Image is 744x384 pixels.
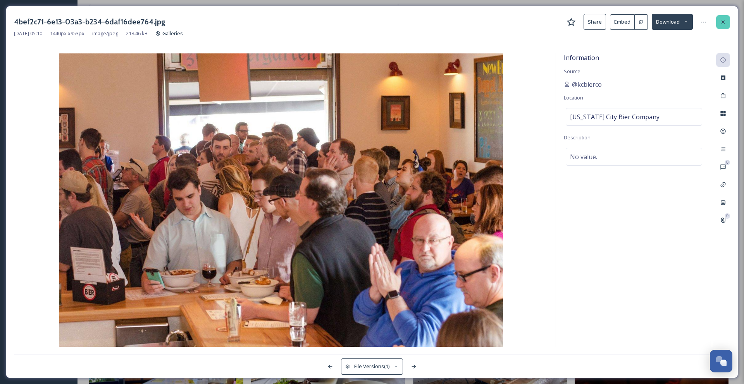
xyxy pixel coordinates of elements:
span: Galleries [162,30,183,37]
button: Download [652,14,693,30]
button: File Versions(1) [341,358,403,374]
span: @kcbierco [572,80,602,89]
span: [US_STATE] City Bier Company [570,112,660,122]
h3: 4bef2c71-6e13-03a3-b234-6daf16dee764.jpg [14,16,165,27]
span: Location [564,94,583,101]
div: 0 [725,160,730,165]
button: Open Chat [710,350,732,372]
span: [DATE] 05:10 [14,30,42,37]
div: 0 [725,213,730,219]
span: 1440 px x 953 px [50,30,84,37]
span: Information [564,53,599,62]
button: Embed [610,14,635,30]
span: 218.46 kB [126,30,148,37]
img: 4bef2c71-6e13-03a3-b234-6daf16dee764.jpg [14,53,548,347]
span: Source [564,68,580,75]
span: Description [564,134,591,141]
span: No value. [570,152,597,161]
button: Share [584,14,606,30]
span: image/jpeg [92,30,118,37]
